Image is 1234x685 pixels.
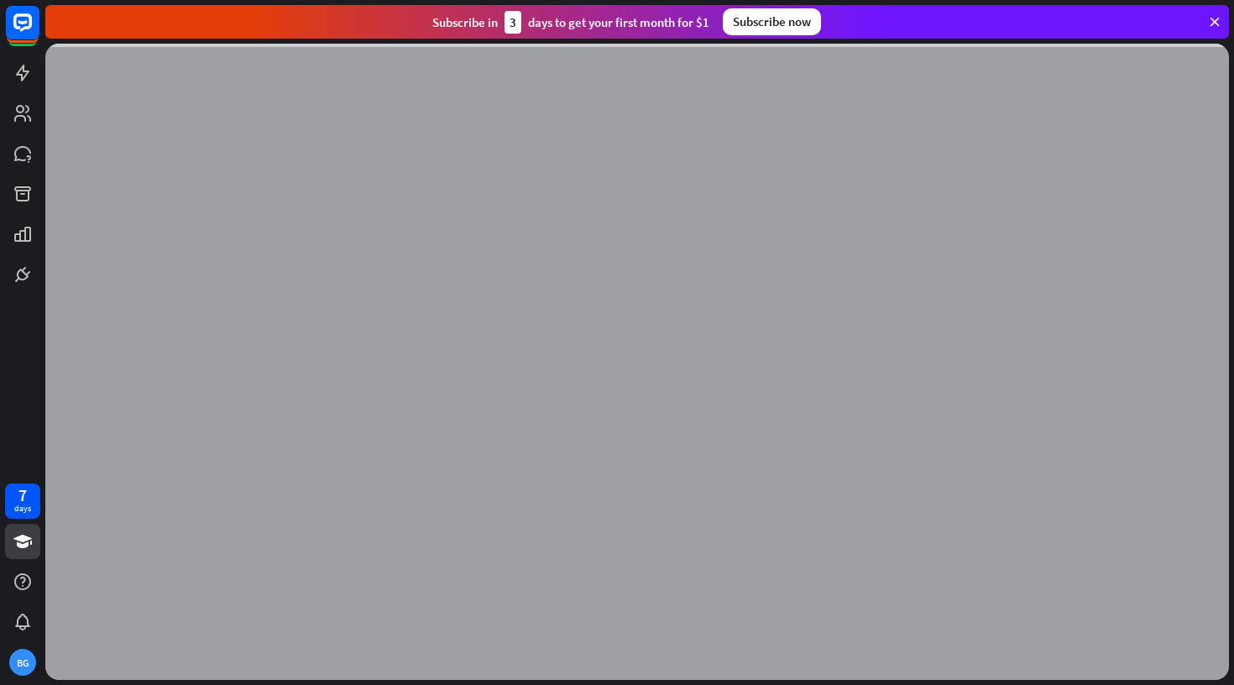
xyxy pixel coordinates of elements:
[505,11,521,34] div: 3
[432,11,709,34] div: Subscribe in days to get your first month for $1
[18,488,27,503] div: 7
[723,8,821,35] div: Subscribe now
[14,503,31,515] div: days
[9,649,36,676] div: BG
[5,484,40,519] a: 7 days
